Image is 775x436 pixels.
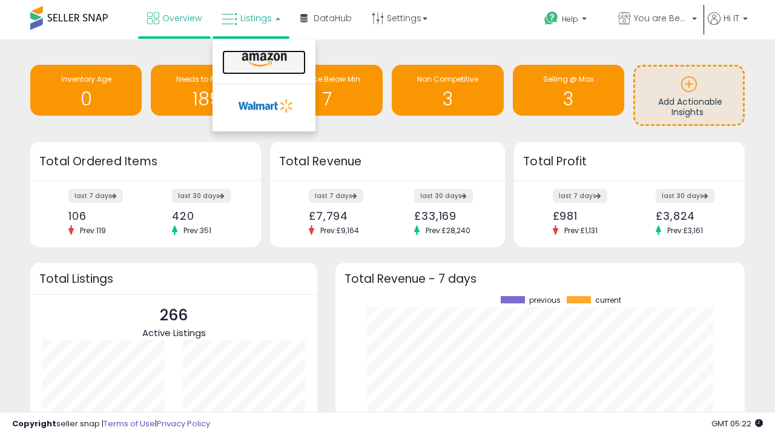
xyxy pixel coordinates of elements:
a: Help [535,2,607,39]
h1: 7 [277,89,377,109]
label: last 7 days [68,189,123,203]
label: last 7 days [553,189,607,203]
span: Prev: 119 [74,225,112,236]
span: DataHub [314,12,352,24]
a: Needs to Reprice 189 [151,65,262,116]
span: Overview [162,12,202,24]
h1: 3 [519,89,618,109]
span: current [595,296,621,305]
span: BB Price Below Min [294,74,360,84]
a: Selling @ Max 3 [513,65,624,116]
span: Add Actionable Insights [658,96,722,119]
a: BB Price Below Min 7 [271,65,383,116]
span: Listings [240,12,272,24]
h3: Total Ordered Items [39,153,252,170]
h1: 0 [36,89,136,109]
span: You are Beautiful ([GEOGRAPHIC_DATA]) [634,12,688,24]
a: Privacy Policy [157,418,210,429]
div: £7,794 [309,210,378,222]
span: Active Listings [142,326,206,339]
h3: Total Profit [523,153,736,170]
span: 2025-09-15 05:22 GMT [711,418,763,429]
a: Terms of Use [104,418,155,429]
div: £3,824 [656,210,724,222]
span: Inventory Age [61,74,111,84]
label: last 7 days [309,189,363,203]
span: Selling @ Max [543,74,594,84]
span: Prev: £9,164 [314,225,365,236]
label: last 30 days [172,189,231,203]
strong: Copyright [12,418,56,429]
a: Non Competitive 3 [392,65,503,116]
span: Needs to Reprice [176,74,237,84]
span: Help [562,14,578,24]
span: Prev: £28,240 [420,225,477,236]
label: last 30 days [656,189,714,203]
h3: Total Listings [39,274,308,283]
label: last 30 days [414,189,473,203]
div: 420 [172,210,240,222]
div: £981 [553,210,621,222]
a: Add Actionable Insights [635,67,743,124]
div: £33,169 [414,210,484,222]
h3: Total Revenue - 7 days [345,274,736,283]
h1: 3 [398,89,497,109]
span: previous [529,296,561,305]
a: Hi IT [708,12,748,39]
h3: Total Revenue [279,153,496,170]
span: Non Competitive [417,74,478,84]
a: Inventory Age 0 [30,65,142,116]
div: seller snap | | [12,418,210,430]
i: Get Help [544,11,559,26]
p: 266 [142,304,206,327]
span: Prev: £3,161 [661,225,709,236]
div: 106 [68,210,136,222]
span: Prev: 351 [177,225,217,236]
span: Prev: £1,131 [558,225,604,236]
h1: 189 [157,89,256,109]
span: Hi IT [724,12,739,24]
